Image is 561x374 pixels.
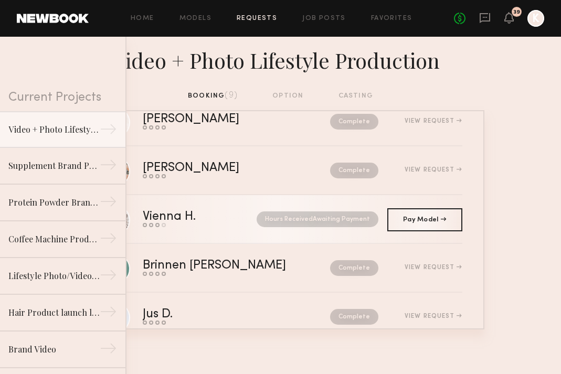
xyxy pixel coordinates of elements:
[143,113,285,125] div: [PERSON_NAME]
[8,343,100,356] div: Brand Video
[387,208,462,231] a: Pay Model
[405,313,462,319] div: View Request
[131,15,154,22] a: Home
[77,45,484,73] div: Video + Photo Lifestyle Production
[143,260,308,272] div: Brinnen [PERSON_NAME]
[179,15,211,22] a: Models
[99,244,462,293] a: Brinnen [PERSON_NAME]CompleteView Request
[371,15,412,22] a: Favorites
[257,211,378,227] nb-request-status: Hours Received Awaiting Payment
[99,195,462,244] a: Vienna H.Hours ReceivedAwaiting Payment
[405,167,462,173] div: View Request
[237,15,277,22] a: Requests
[100,121,117,142] div: →
[405,264,462,271] div: View Request
[8,196,100,209] div: Protein Powder Brand Video Shoot
[527,10,544,27] a: K
[99,146,462,195] a: [PERSON_NAME]CompleteView Request
[143,211,226,223] div: Vienna H.
[8,123,100,136] div: Video + Photo Lifestyle Production
[100,230,117,251] div: →
[100,303,117,324] div: →
[8,159,100,172] div: Supplement Brand Photoshoot - [GEOGRAPHIC_DATA]
[405,118,462,124] div: View Request
[330,114,378,130] nb-request-status: Complete
[330,163,378,178] nb-request-status: Complete
[99,98,462,146] a: [PERSON_NAME]CompleteView Request
[302,15,346,22] a: Job Posts
[330,260,378,276] nb-request-status: Complete
[99,293,462,341] a: Jus D.CompleteView Request
[100,193,117,214] div: →
[143,308,251,320] div: Jus D.
[8,270,100,282] div: Lifestyle Photo/Video Shoot
[330,309,378,325] nb-request-status: Complete
[100,340,117,361] div: →
[100,266,117,287] div: →
[8,306,100,319] div: Hair Product launch library
[100,156,117,177] div: →
[143,162,285,174] div: [PERSON_NAME]
[403,217,446,223] span: Pay Model
[513,9,520,15] div: 39
[8,233,100,245] div: Coffee Machine Production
